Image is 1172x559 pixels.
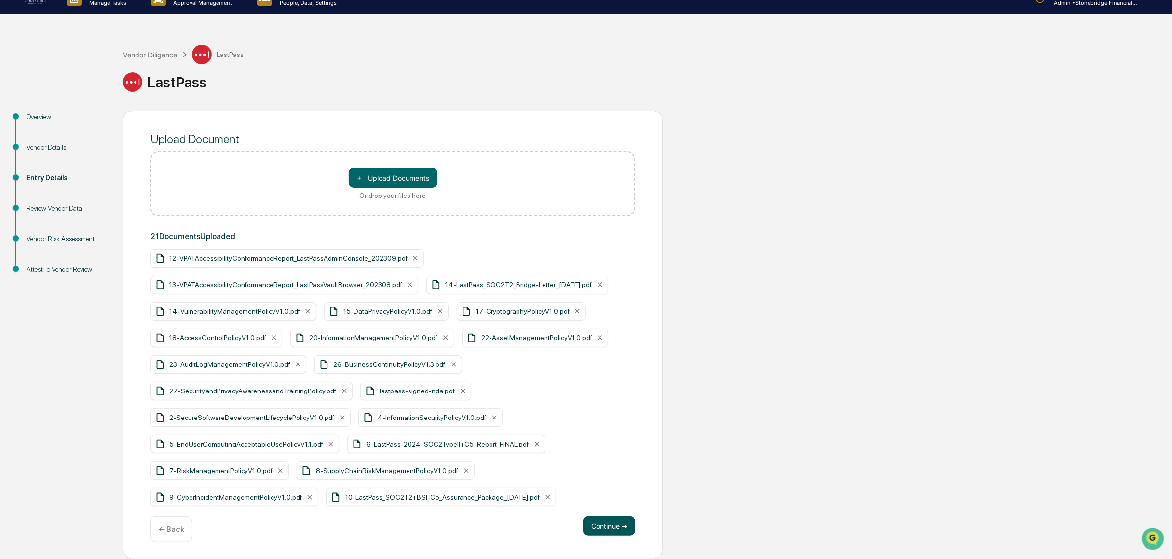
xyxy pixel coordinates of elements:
[310,334,438,342] span: 20-InformationManagementPolicyV1.0.pdf
[20,124,63,134] span: Preclearance
[334,361,446,368] span: 26-BusinessContinuityPolicyV1.3.pdf
[27,142,107,153] div: Vendor Details
[98,167,119,174] span: Pylon
[169,361,290,368] span: 23-AuditLogManagementPolicyV1.0.pdf
[27,234,107,244] div: Vendor Risk Assessment
[169,281,402,289] span: 13-VPATAccessibilityConformanceReport_LastPassVaultBrowser_202308.pdf
[169,387,336,395] span: 27-SecurityandPrivacyAwarenessandTrainingPolicy.pdf
[169,414,334,421] span: 2-SecureSoftwareDevelopmentLifecyclePolicyV1.0.pdf
[169,467,273,475] span: 7-RiskManagementPolicyV1.0.pdf
[6,120,67,138] a: 🖐️Preclearance
[169,334,266,342] span: 18-AccessControlPolicyV1.0.pdf
[20,142,62,152] span: Data Lookup
[10,143,18,151] div: 🔎
[192,45,212,64] img: Vendor Logo
[360,192,426,199] div: Or drop your files here
[446,281,592,289] span: 14-LastPass_SOC2T2_Bridge-Letter_[DATE].pdf
[123,51,177,59] div: Vendor Diligence
[346,493,540,501] span: 10-LastPass_SOC2T2+BSI-C5_Assurance_Package_[DATE].pdf
[167,78,179,90] button: Start new chat
[27,203,107,214] div: Review Vendor Data
[192,45,244,64] div: LastPass
[367,440,529,448] span: 6-LastPass-2024-SOC2TypeII+C5-Report_FINAL.pdf
[67,120,126,138] a: 🗄️Attestations
[27,173,107,183] div: Entry Details
[169,254,408,262] span: 12-VPATAccessibilityConformanceReport_LastPassAdminConsole_202309.pdf
[150,232,635,241] div: 21 Document s Uploaded
[378,414,487,421] span: 4-InformationSecurityPolicyV1.0.pdf
[69,166,119,174] a: Powered byPylon
[10,125,18,133] div: 🖐️
[150,132,635,146] div: Upload Document
[344,307,433,315] span: 15-DataPrivacyPolicyV1.0.pdf
[10,21,179,36] p: How can we help?
[380,387,455,395] span: lastpass-signed-nda.pdf
[159,525,184,534] p: ← Back
[10,75,27,93] img: 1746055101610-c473b297-6a78-478c-a979-82029cc54cd1
[81,124,122,134] span: Attestations
[123,72,1167,92] div: LastPass
[27,112,107,122] div: Overview
[71,125,79,133] div: 🗄️
[583,516,635,536] button: Continue ➔
[123,72,142,92] img: Vendor Logo
[316,467,459,475] span: 8-SupplyChainRiskManagementPolicyV1.0.pdf
[476,307,570,315] span: 17-CryptographyPolicyV1.0.pdf
[33,75,161,85] div: Start new chat
[169,493,302,501] span: 9-CyberIncidentManagementPolicyV1.0.pdf
[356,173,363,183] span: ＋
[169,440,323,448] span: 5-EndUserComputingAcceptableUsePolicyV1.1.pdf
[27,264,107,275] div: Attest To Vendor Review
[169,307,300,315] span: 14-VulnerabilityManagementPolicyV1.0.pdf
[1141,527,1167,553] iframe: Open customer support
[33,85,124,93] div: We're available if you need us!
[481,334,592,342] span: 22-AssetManagementPolicyV1.0.pdf
[349,168,437,188] button: Or drop your files here
[6,139,66,156] a: 🔎Data Lookup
